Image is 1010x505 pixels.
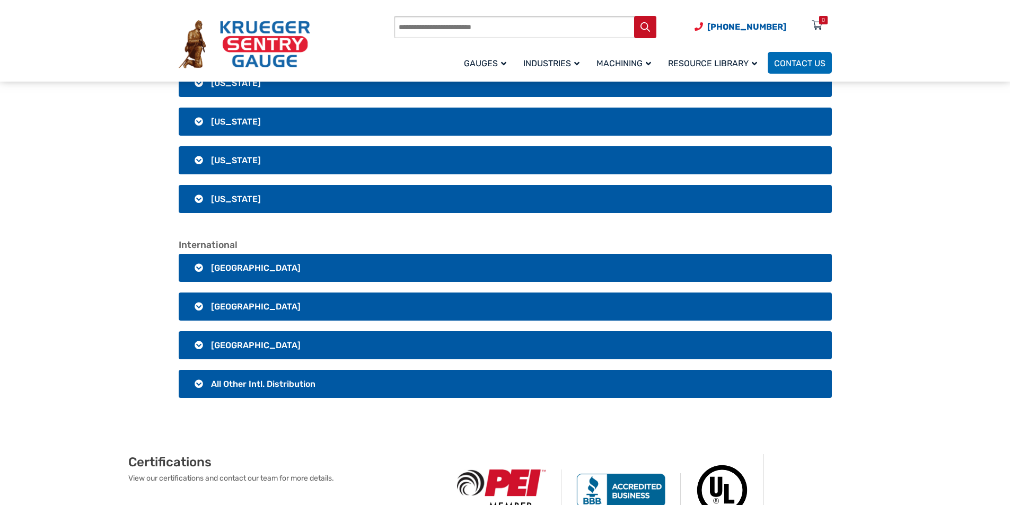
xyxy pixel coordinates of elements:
[211,379,315,389] span: All Other Intl. Distribution
[662,50,768,75] a: Resource Library
[707,22,786,32] span: [PHONE_NUMBER]
[695,20,786,33] a: Phone Number (920) 434-8860
[464,58,506,68] span: Gauges
[211,155,261,165] span: [US_STATE]
[128,454,442,470] h2: Certifications
[211,302,301,312] span: [GEOGRAPHIC_DATA]
[179,20,310,69] img: Krueger Sentry Gauge
[822,16,825,24] div: 0
[768,52,832,74] a: Contact Us
[179,240,832,251] h2: International
[211,340,301,350] span: [GEOGRAPHIC_DATA]
[774,58,825,68] span: Contact Us
[523,58,579,68] span: Industries
[596,58,651,68] span: Machining
[211,194,261,204] span: [US_STATE]
[211,117,261,127] span: [US_STATE]
[128,473,442,484] p: View our certifications and contact our team for more details.
[668,58,757,68] span: Resource Library
[211,263,301,273] span: [GEOGRAPHIC_DATA]
[517,50,590,75] a: Industries
[211,78,261,88] span: [US_STATE]
[590,50,662,75] a: Machining
[458,50,517,75] a: Gauges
